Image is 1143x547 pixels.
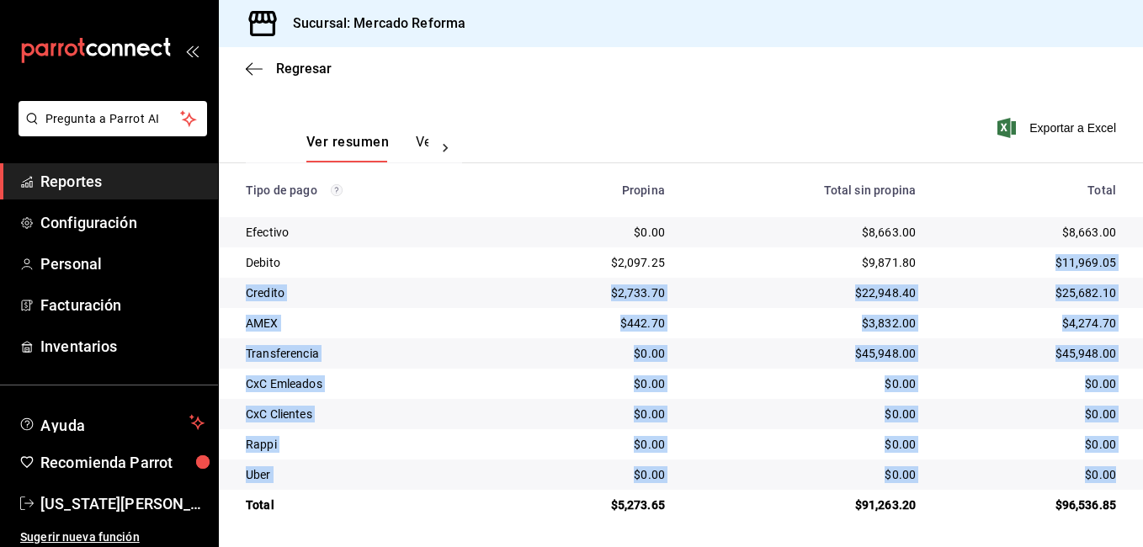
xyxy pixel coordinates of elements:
[1001,118,1116,138] button: Exportar a Excel
[40,252,205,275] span: Personal
[521,183,665,197] div: Propina
[185,44,199,57] button: open_drawer_menu
[692,466,916,483] div: $0.00
[246,436,494,453] div: Rappi
[246,183,494,197] div: Tipo de pago
[246,345,494,362] div: Transferencia
[331,184,343,196] svg: Los pagos realizados con Pay y otras terminales son montos brutos.
[246,315,494,332] div: AMEX
[692,254,916,271] div: $9,871.80
[19,101,207,136] button: Pregunta a Parrot AI
[943,497,1116,513] div: $96,536.85
[279,13,465,34] h3: Sucursal: Mercado Reforma
[692,406,916,422] div: $0.00
[246,466,494,483] div: Uber
[521,345,665,362] div: $0.00
[246,61,332,77] button: Regresar
[692,345,916,362] div: $45,948.00
[521,436,665,453] div: $0.00
[40,335,205,358] span: Inventarios
[521,315,665,332] div: $442.70
[306,134,389,162] button: Ver resumen
[692,436,916,453] div: $0.00
[692,224,916,241] div: $8,663.00
[40,211,205,234] span: Configuración
[246,497,494,513] div: Total
[521,406,665,422] div: $0.00
[40,451,205,474] span: Recomienda Parrot
[45,110,181,128] span: Pregunta a Parrot AI
[40,170,205,193] span: Reportes
[692,375,916,392] div: $0.00
[40,412,183,433] span: Ayuda
[943,436,1116,453] div: $0.00
[246,224,494,241] div: Efectivo
[692,497,916,513] div: $91,263.20
[521,224,665,241] div: $0.00
[943,284,1116,301] div: $25,682.10
[943,406,1116,422] div: $0.00
[943,315,1116,332] div: $4,274.70
[521,284,665,301] div: $2,733.70
[692,315,916,332] div: $3,832.00
[20,528,205,546] span: Sugerir nueva función
[692,284,916,301] div: $22,948.40
[40,294,205,316] span: Facturación
[276,61,332,77] span: Regresar
[246,284,494,301] div: Credito
[246,254,494,271] div: Debito
[943,224,1116,241] div: $8,663.00
[521,497,665,513] div: $5,273.65
[306,134,428,162] div: navigation tabs
[521,375,665,392] div: $0.00
[692,183,916,197] div: Total sin propina
[943,254,1116,271] div: $11,969.05
[943,375,1116,392] div: $0.00
[521,466,665,483] div: $0.00
[12,122,207,140] a: Pregunta a Parrot AI
[40,492,205,515] span: [US_STATE][PERSON_NAME]
[943,345,1116,362] div: $45,948.00
[246,406,494,422] div: CxC Clientes
[416,134,479,162] button: Ver pagos
[521,254,665,271] div: $2,097.25
[943,183,1116,197] div: Total
[246,375,494,392] div: CxC Emleados
[943,466,1116,483] div: $0.00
